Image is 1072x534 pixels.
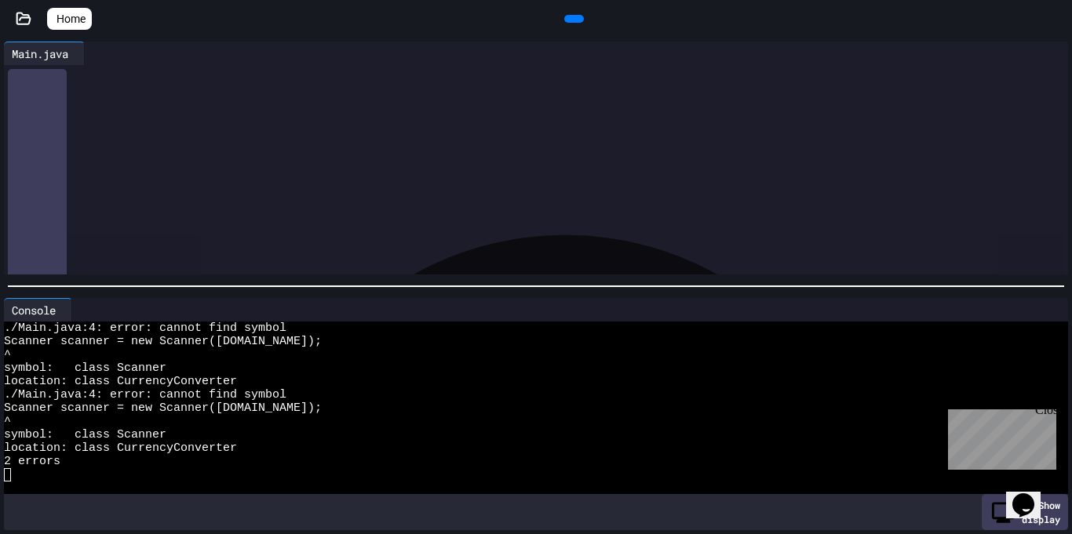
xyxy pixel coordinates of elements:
[4,302,64,318] div: Console
[942,403,1056,470] iframe: chat widget
[4,428,166,441] span: symbol: class Scanner
[4,375,237,388] span: location: class CurrencyConverter
[47,8,92,30] a: Home
[4,298,72,321] div: Console
[6,6,108,100] div: Chat with us now!Close
[4,42,85,65] div: Main.java
[4,455,60,468] span: 2 errors
[4,321,286,335] span: ./Main.java:4: error: cannot find symbol
[4,361,166,375] span: symbol: class Scanner
[4,348,11,361] span: ^
[4,388,286,401] span: ./Main.java:4: error: cannot find symbol
[4,45,76,62] div: Main.java
[1006,471,1056,518] iframe: chat widget
[4,335,322,348] span: Scanner scanner = new Scanner([DOMAIN_NAME]);
[4,401,322,415] span: Scanner scanner = new Scanner([DOMAIN_NAME]);
[4,441,237,455] span: location: class CurrencyConverter
[57,11,86,27] span: Home
[982,494,1068,530] div: Show display
[4,415,11,428] span: ^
